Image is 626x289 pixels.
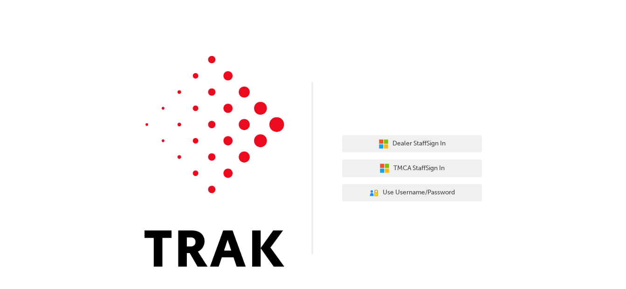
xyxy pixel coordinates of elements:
span: TMCA Staff Sign In [393,163,445,174]
img: Trak [144,56,284,267]
button: TMCA StaffSign In [342,159,482,177]
span: Use Username/Password [383,187,455,198]
button: Dealer StaffSign In [342,135,482,153]
span: Dealer Staff Sign In [392,138,446,149]
button: Use Username/Password [342,184,482,202]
